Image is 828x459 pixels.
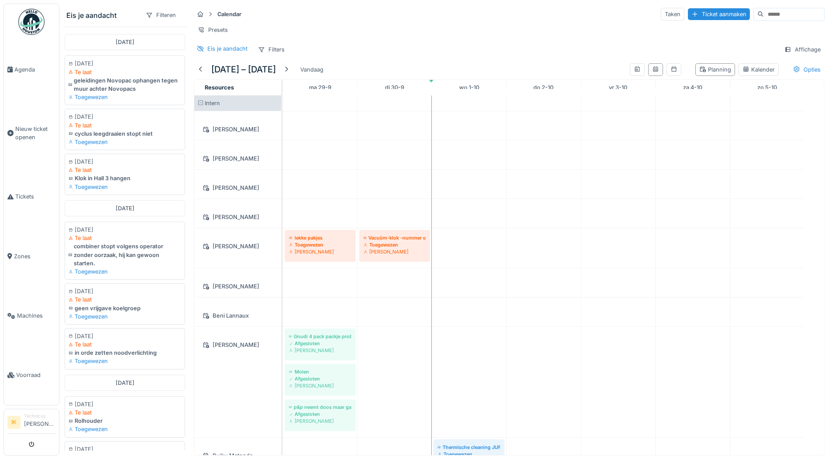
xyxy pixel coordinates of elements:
[7,413,55,434] a: IK Technicus[PERSON_NAME]
[69,68,181,76] div: Te laat
[69,121,181,130] div: Te laat
[69,425,181,433] div: Toegewezen
[69,295,181,304] div: Te laat
[69,349,181,357] div: in orde zetten noodverlichting
[69,357,181,365] div: Toegewezen
[199,212,276,223] div: [PERSON_NAME]
[16,371,55,379] span: Voorraad
[780,43,825,56] div: Affichage
[199,182,276,193] div: [PERSON_NAME]
[383,82,406,93] a: 30 september 2025
[69,287,181,295] div: [DATE]
[69,226,181,234] div: [DATE]
[607,82,629,93] a: 3 oktober 2025
[69,76,181,93] div: geleidingen Novopac ophangen tegen muur achter Novopacs
[69,304,181,312] div: geen vrijgave koelgroep
[289,234,351,241] div: lekke pakjes
[69,166,181,174] div: Te laat
[24,413,55,419] div: Technicus
[688,8,750,20] div: Ticket aanmaken
[755,82,779,93] a: 5 oktober 2025
[69,242,181,267] div: combiner stopt volgens operator zonder oorzaak, hij kan gewoon starten.
[7,416,21,429] li: IK
[289,368,351,375] div: Molen
[438,451,500,458] div: Toegewezen
[69,93,181,101] div: Toegewezen
[289,347,351,354] div: [PERSON_NAME]
[69,113,181,121] div: [DATE]
[289,333,351,340] div: Gnudi 4 pack packje probleem
[289,418,351,425] div: [PERSON_NAME]
[69,445,181,453] div: [DATE]
[15,192,55,201] span: Tickets
[364,248,426,255] div: [PERSON_NAME]
[69,312,181,321] div: Toegewezen
[14,252,55,260] span: Zones
[69,158,181,166] div: [DATE]
[14,65,55,74] span: Agenda
[199,310,276,321] div: Beni Lannaux
[254,43,289,56] div: Filters
[307,82,333,93] a: 29 september 2025
[211,64,276,75] h5: [DATE] – [DATE]
[205,84,234,91] span: Resources
[4,167,59,226] a: Tickets
[4,99,59,167] a: Nieuw ticket openen
[69,234,181,242] div: Te laat
[69,408,181,417] div: Te laat
[289,241,351,248] div: Toegewezen
[17,312,55,320] span: Machines
[24,413,55,432] li: [PERSON_NAME]
[142,9,180,21] div: Filteren
[69,417,181,425] div: Rolhouder
[289,375,351,382] div: Afgesloten
[65,375,185,391] div: [DATE]
[4,286,59,346] a: Machines
[199,124,276,135] div: [PERSON_NAME]
[4,40,59,99] a: Agenda
[69,267,181,276] div: Toegewezen
[289,404,351,411] div: p&p neemt doos maar gaat niet verder
[18,9,45,35] img: Badge_color-CXgf-gQk.svg
[364,241,426,248] div: Toegewezen
[199,241,276,252] div: [PERSON_NAME]
[69,340,181,349] div: Te laat
[207,45,247,53] div: Eis je aandacht
[69,130,181,138] div: cyclus leegdraaien stopt niet
[364,234,426,241] div: Vacuüm-klok -nummer op elk pakje printen
[199,153,276,164] div: [PERSON_NAME]
[69,332,181,340] div: [DATE]
[214,10,245,18] strong: Calendar
[15,125,55,141] span: Nieuw ticket openen
[69,183,181,191] div: Toegewezen
[65,34,185,50] div: [DATE]
[69,400,181,408] div: [DATE]
[69,174,181,182] div: Klok in Hall 3 hangen
[661,8,684,21] div: Taken
[194,24,232,36] div: Presets
[4,226,59,286] a: Zones
[4,346,59,405] a: Voorraad
[681,82,704,93] a: 4 oktober 2025
[205,100,220,106] span: Intern
[69,138,181,146] div: Toegewezen
[789,63,825,76] div: Opties
[199,281,276,292] div: [PERSON_NAME]
[438,444,500,451] div: Thermische cleaning JUPITER - op woe 1/10
[289,411,351,418] div: Afgesloten
[742,65,775,74] div: Kalender
[66,10,138,21] div: Eis je aandacht
[297,64,327,75] div: Vandaag
[699,65,731,74] div: Planning
[531,82,556,93] a: 2 oktober 2025
[289,248,351,255] div: [PERSON_NAME]
[69,59,181,68] div: [DATE]
[457,82,481,93] a: 1 oktober 2025
[289,382,351,389] div: [PERSON_NAME]
[199,339,276,350] div: [PERSON_NAME]
[65,200,185,216] div: [DATE]
[289,340,351,347] div: Afgesloten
